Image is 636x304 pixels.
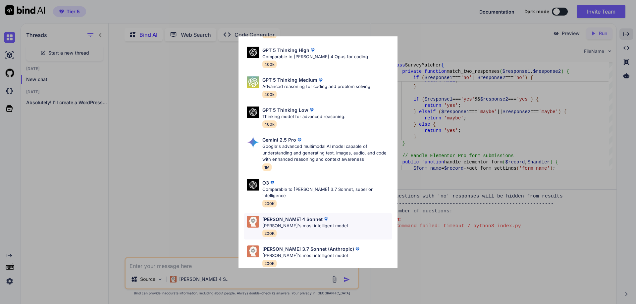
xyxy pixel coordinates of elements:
img: premium [317,77,324,83]
p: [PERSON_NAME]'s most intelligent model [262,223,348,229]
img: Pick Models [247,47,259,58]
span: 200K [262,200,277,207]
span: 400k [262,120,277,128]
p: GPT 5 Thinking Medium [262,76,317,83]
p: Gemini 2.5 Pro [262,136,296,143]
img: Pick Models [247,216,259,228]
p: [PERSON_NAME] 4 Sonnet [262,216,323,223]
p: Thinking model for advanced reasoning. [262,113,345,120]
span: 200K [262,230,277,237]
p: Comparable to [PERSON_NAME] 3.7 Sonnet, superior intelligence [262,186,392,199]
img: premium [296,137,303,143]
img: premium [269,179,276,186]
span: 200K [262,260,277,267]
img: premium [309,47,316,53]
img: Pick Models [247,76,259,88]
p: Google's advanced multimodal AI model capable of understanding and generating text, images, audio... [262,143,392,163]
p: GPT 5 Thinking Low [262,107,308,113]
span: 400k [262,91,277,98]
img: premium [354,246,361,252]
p: Advanced reasoning for coding and problem solving [262,83,370,90]
img: premium [323,216,329,222]
img: Pick Models [247,107,259,118]
img: Pick Models [247,245,259,257]
img: premium [308,107,315,113]
span: 400k [262,61,277,68]
p: O3 [262,179,269,186]
span: 1M [262,163,272,171]
img: Pick Models [247,179,259,191]
p: Comparable to [PERSON_NAME] 4 Opus for coding [262,54,368,60]
p: GPT 5 Thinking High [262,47,309,54]
p: [PERSON_NAME]'s most intelligent model [262,252,361,259]
img: Pick Models [247,136,259,148]
p: [PERSON_NAME] 3.7 Sonnet (Anthropic) [262,245,354,252]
